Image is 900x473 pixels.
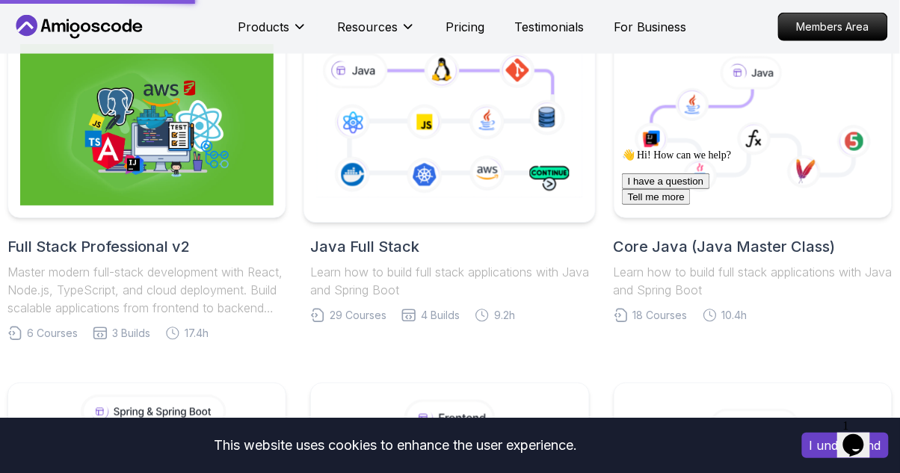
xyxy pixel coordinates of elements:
p: Master modern full-stack development with React, Node.js, TypeScript, and cloud deployment. Build... [7,263,286,317]
span: 9.2h [494,308,515,323]
span: 4 Builds [421,308,460,323]
span: 👋 Hi! How can we help? [6,7,115,18]
iframe: chat widget [616,143,885,406]
a: Full Stack Professional v2Full Stack Professional v2Master modern full-stack development with Rea... [7,31,286,341]
img: Full Stack Professional v2 [20,44,274,205]
a: Members Area [778,13,888,41]
p: Products [238,18,289,36]
iframe: chat widget [837,413,885,458]
span: 29 Courses [330,308,386,323]
p: Members Area [779,13,887,40]
a: Pricing [446,18,484,36]
p: Learn how to build full stack applications with Java and Spring Boot [310,263,589,299]
a: For Business [614,18,687,36]
button: Resources [337,18,416,48]
h2: Full Stack Professional v2 [7,236,286,257]
button: I have a question [6,31,94,46]
a: Java Full StackLearn how to build full stack applications with Java and Spring Boot29 Courses4 Bu... [310,31,589,323]
p: Learn how to build full stack applications with Java and Spring Boot [614,263,893,299]
span: 6 Courses [27,326,78,341]
a: Core Java (Java Master Class)Learn how to build full stack applications with Java and Spring Boot... [614,31,893,323]
p: Resources [337,18,398,36]
h2: Core Java (Java Master Class) [614,236,893,257]
button: Accept cookies [802,433,889,458]
button: Products [238,18,307,48]
a: Testimonials [514,18,584,36]
span: 3 Builds [112,326,150,341]
h2: Java Full Stack [310,236,589,257]
span: 17.4h [185,326,209,341]
button: Tell me more [6,46,75,62]
div: This website uses cookies to enhance the user experience. [11,429,780,462]
div: 👋 Hi! How can we help?I have a questionTell me more [6,6,275,62]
